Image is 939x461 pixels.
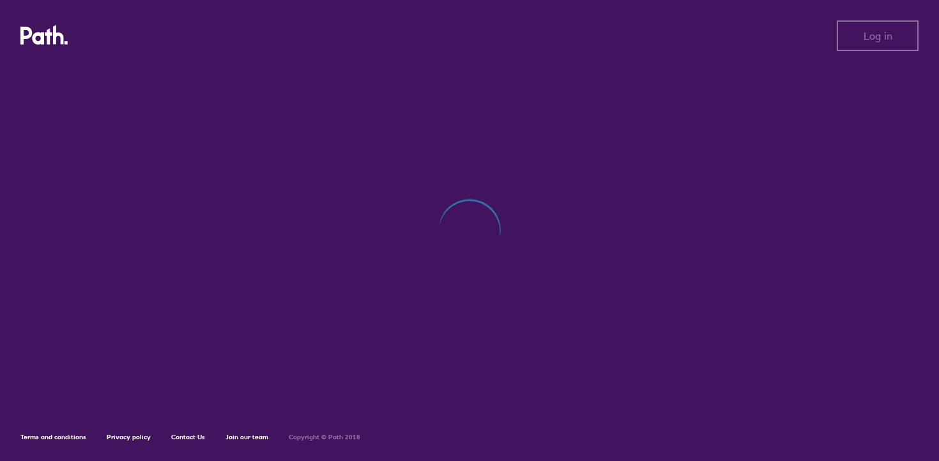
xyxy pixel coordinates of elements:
a: Join our team [225,433,268,441]
a: Terms and conditions [20,433,86,441]
a: Privacy policy [107,433,151,441]
a: Contact Us [171,433,205,441]
h6: Copyright © Path 2018 [289,434,360,441]
button: Log in [837,20,919,51]
span: Log in [864,30,892,42]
